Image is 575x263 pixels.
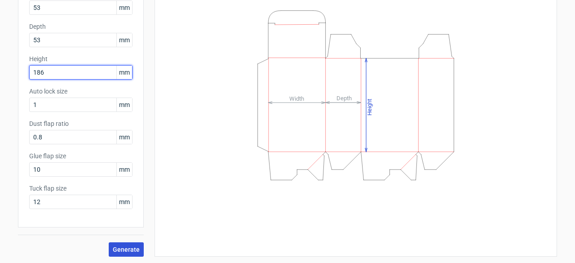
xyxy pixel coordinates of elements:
span: mm [116,163,132,176]
label: Tuck flap size [29,184,133,193]
tspan: Width [289,95,304,102]
tspan: Depth [336,95,352,102]
span: mm [116,130,132,144]
span: mm [116,1,132,14]
label: Glue flap size [29,152,133,160]
label: Height [29,54,133,63]
span: mm [116,66,132,79]
span: mm [116,33,132,47]
span: mm [116,98,132,111]
span: mm [116,195,132,209]
span: Generate [113,246,140,253]
tspan: Height [366,98,373,115]
label: Depth [29,22,133,31]
button: Generate [109,242,144,257]
label: Auto lock size [29,87,133,96]
label: Dust flap ratio [29,119,133,128]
